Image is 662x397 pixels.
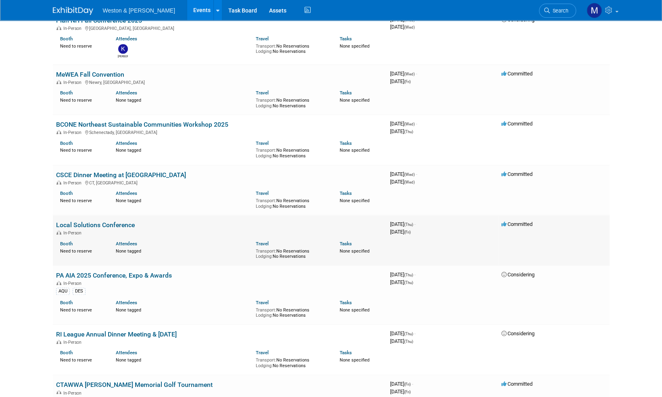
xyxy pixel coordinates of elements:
a: Attendees [116,190,137,196]
span: (Thu) [404,273,413,277]
span: In-Person [63,80,84,85]
div: None tagged [116,247,250,254]
span: Lodging: [256,204,273,209]
a: Booth [60,190,73,196]
span: Considering [501,17,535,23]
span: Lodging: [256,49,273,54]
span: [DATE] [390,24,415,30]
div: Need to reserve [60,196,104,204]
a: Travel [256,300,269,305]
a: Travel [256,190,269,196]
a: Travel [256,140,269,146]
span: - [414,330,416,336]
span: None specified [340,249,370,254]
span: [DATE] [390,128,413,134]
span: Committed [501,171,533,177]
a: Plan NH Fall Conference 2025 [56,17,142,24]
span: In-Person [63,281,84,286]
span: - [412,381,413,387]
span: [DATE] [390,279,413,285]
span: (Wed) [404,172,415,177]
img: Karen Prescott [118,44,128,54]
span: Committed [501,381,533,387]
div: AQU [56,288,70,295]
span: (Fri) [404,389,411,394]
a: Booth [60,90,73,96]
img: In-Person Event [56,80,61,84]
div: [GEOGRAPHIC_DATA], [GEOGRAPHIC_DATA] [56,25,384,31]
a: Attendees [116,90,137,96]
span: (Wed) [404,25,415,29]
span: Lodging: [256,103,273,109]
img: In-Person Event [56,281,61,285]
img: ExhibitDay [53,7,93,15]
span: Transport: [256,357,276,363]
a: Booth [60,350,73,355]
span: [DATE] [390,179,415,185]
a: Travel [256,350,269,355]
span: Search [550,8,568,14]
a: Local Solutions Conference [56,221,135,229]
span: (Fri) [404,79,411,84]
a: Booth [60,36,73,42]
a: Tasks [340,140,352,146]
a: Travel [256,90,269,96]
div: CT, [GEOGRAPHIC_DATA] [56,179,384,186]
span: - [416,121,417,127]
a: Attendees [116,300,137,305]
div: Karen Prescott [118,54,128,59]
span: None specified [340,148,370,153]
a: Tasks [340,300,352,305]
div: Need to reserve [60,306,104,313]
span: - [414,272,416,278]
span: [DATE] [390,388,411,394]
span: (Thu) [404,332,413,336]
img: In-Person Event [56,340,61,344]
span: Lodging: [256,153,273,159]
img: In-Person Event [56,180,61,184]
img: In-Person Event [56,390,61,394]
span: Lodging: [256,254,273,259]
span: [DATE] [390,171,417,177]
span: [DATE] [390,272,416,278]
span: (Wed) [404,72,415,76]
span: Committed [501,221,533,227]
div: DES [73,288,86,295]
span: (Fri) [404,382,411,387]
span: [DATE] [390,121,417,127]
span: (Thu) [404,280,413,285]
span: [DATE] [390,330,416,336]
div: Schenectady, [GEOGRAPHIC_DATA] [56,129,384,135]
div: Newry, [GEOGRAPHIC_DATA] [56,79,384,85]
a: Tasks [340,350,352,355]
a: Tasks [340,241,352,247]
span: Considering [501,330,535,336]
span: None specified [340,198,370,203]
div: No Reservations No Reservations [256,42,328,54]
img: In-Person Event [56,26,61,30]
div: No Reservations No Reservations [256,146,328,159]
span: Transport: [256,148,276,153]
span: (Thu) [404,339,413,344]
div: None tagged [116,196,250,204]
span: None specified [340,98,370,103]
span: Lodging: [256,363,273,368]
div: No Reservations No Reservations [256,196,328,209]
span: None specified [340,44,370,49]
span: In-Person [63,230,84,236]
span: - [416,71,417,77]
img: Mary Ann Trujillo [587,3,602,18]
span: (Fri) [404,230,411,234]
span: Transport: [256,44,276,49]
span: In-Person [63,130,84,135]
a: Tasks [340,36,352,42]
span: (Wed) [404,18,415,22]
span: Committed [501,121,533,127]
div: Need to reserve [60,42,104,49]
div: None tagged [116,306,250,313]
div: No Reservations No Reservations [256,96,328,109]
a: Attendees [116,241,137,247]
a: Attendees [116,36,137,42]
span: None specified [340,307,370,313]
a: Search [539,4,576,18]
